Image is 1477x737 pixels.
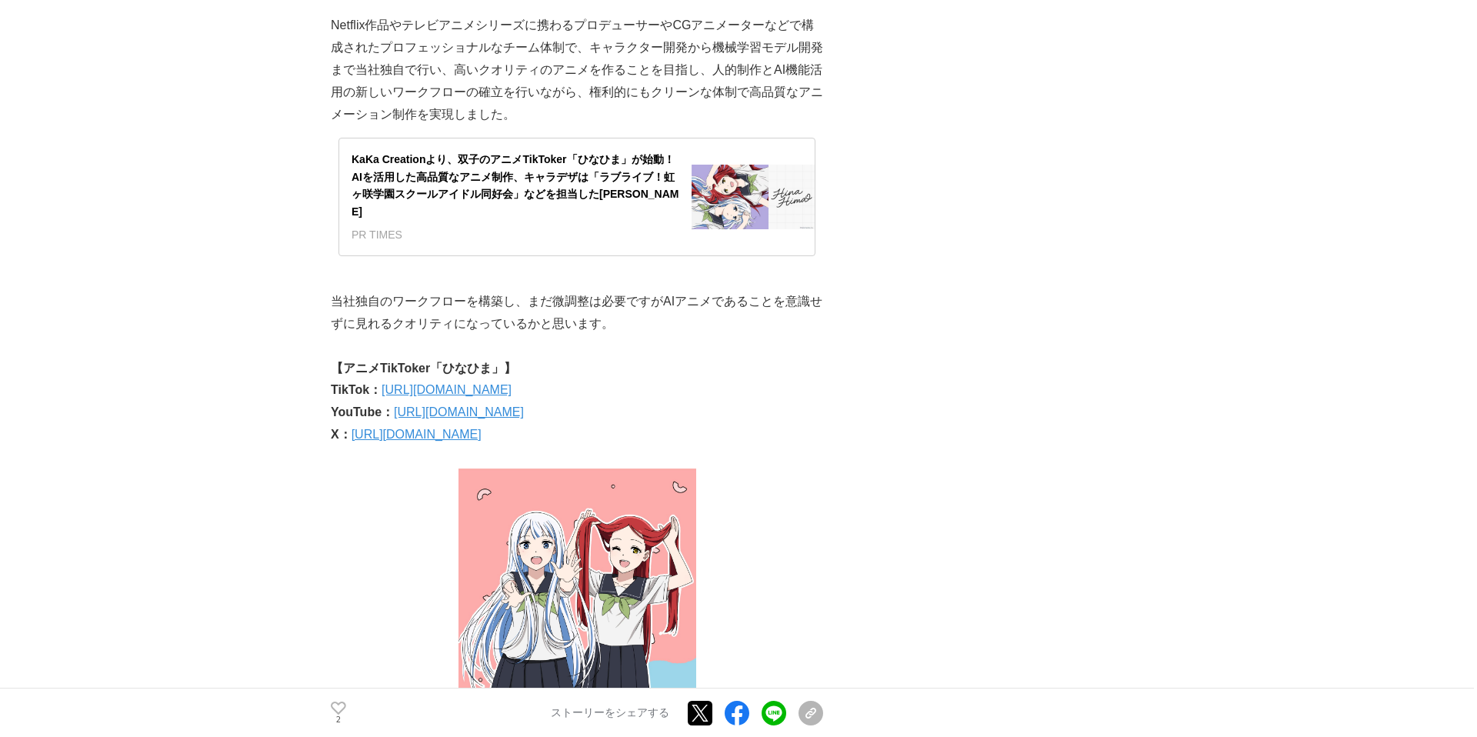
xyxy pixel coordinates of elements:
[331,383,382,396] strong: TikTok：
[331,428,352,441] strong: X：
[331,15,823,125] p: Netflix作品やテレビアニメシリーズに携わるプロデューサーやCGアニメーターなどで構成されたプロフェッショナルなチーム体制で、キャラクター開発から機械学習モデル開発まで当社独自で行い、高いク...
[331,716,346,724] p: 2
[352,226,679,243] div: PR TIMES
[352,151,679,220] div: KaKa Creationより、双子のアニメTikToker「ひなひま」が始動！AIを活用した高品質なアニメ制作、キャラデザは「ラブライブ！虹ヶ咲学園スクールアイドル同好会」などを担当した[PE...
[331,291,823,335] p: 当社独自のワークフローを構築し、まだ微調整は必要ですがAIアニメであることを意識せずに見れるクオリティになっているかと思います。
[331,405,394,419] strong: YouTube：
[331,362,516,375] strong: 【アニメTikToker「ひなひま」】
[338,138,815,256] a: KaKa Creationより、双子のアニメTikToker「ひなひま」が始動！AIを活用した高品質なアニメ制作、キャラデザは「ラブライブ！虹ヶ咲学園スクールアイドル同好会」などを担当した[PE...
[551,706,669,720] p: ストーリーをシェアする
[394,405,524,419] a: [URL][DOMAIN_NAME]
[352,428,482,441] a: [URL][DOMAIN_NAME]
[382,383,512,396] a: [URL][DOMAIN_NAME]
